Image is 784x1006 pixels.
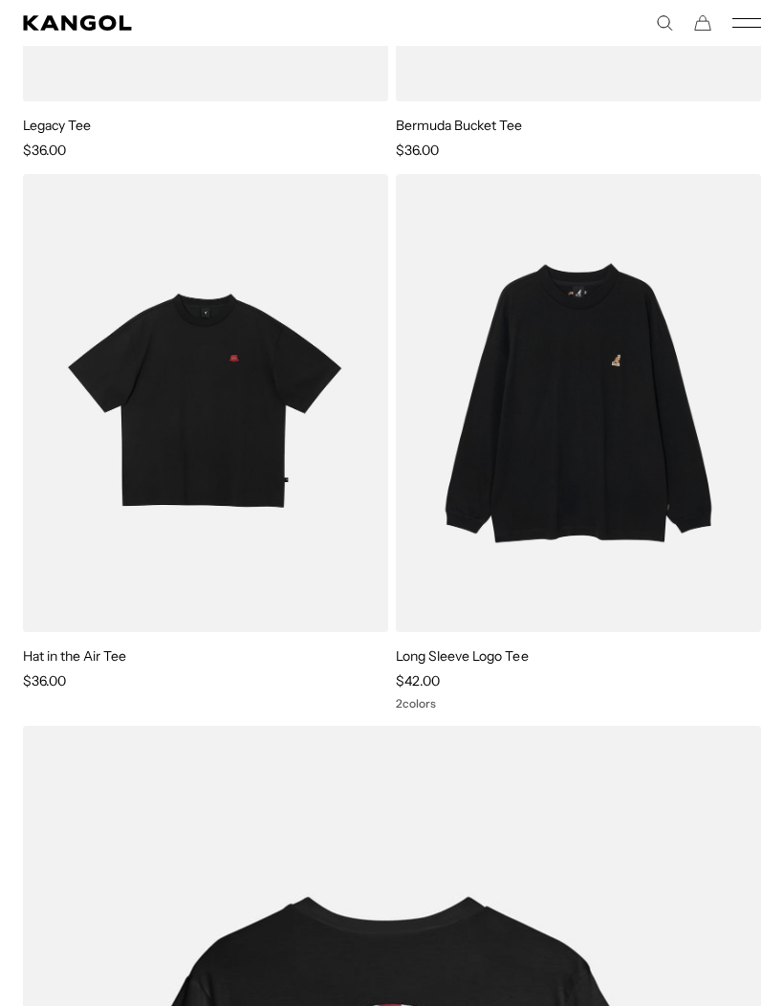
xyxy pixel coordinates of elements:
[694,14,711,32] button: Cart
[23,174,388,633] img: Hat in the Air Tee
[396,697,761,711] div: 2 colors
[23,15,392,31] a: Kangol
[23,672,66,689] span: $36.00
[23,142,66,159] span: $36.00
[396,142,439,159] span: $36.00
[23,117,91,134] a: Legacy Tee
[396,117,523,134] a: Bermuda Bucket Tee
[396,174,761,633] img: Long Sleeve Logo Tee
[656,14,673,32] summary: Search here
[732,14,761,32] button: Mobile Menu
[396,672,440,689] span: $42.00
[396,647,529,665] a: Long Sleeve Logo Tee
[23,647,127,665] a: Hat in the Air Tee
